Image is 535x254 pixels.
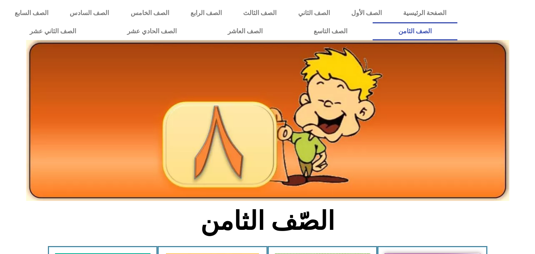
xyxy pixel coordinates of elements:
[373,22,457,40] a: الصف الثامن
[4,22,101,40] a: الصف الثاني عشر
[120,4,180,22] a: الصف الخامس
[392,4,457,22] a: الصفحة الرئيسية
[180,4,232,22] a: الصف الرابع
[137,206,398,237] h2: الصّف الثامن
[341,4,392,22] a: الصف الأول
[232,4,287,22] a: الصف الثالث
[288,22,373,40] a: الصف التاسع
[287,4,341,22] a: الصف الثاني
[101,22,202,40] a: الصف الحادي عشر
[202,22,288,40] a: الصف العاشر
[4,4,59,22] a: الصف السابع
[59,4,120,22] a: الصف السادس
